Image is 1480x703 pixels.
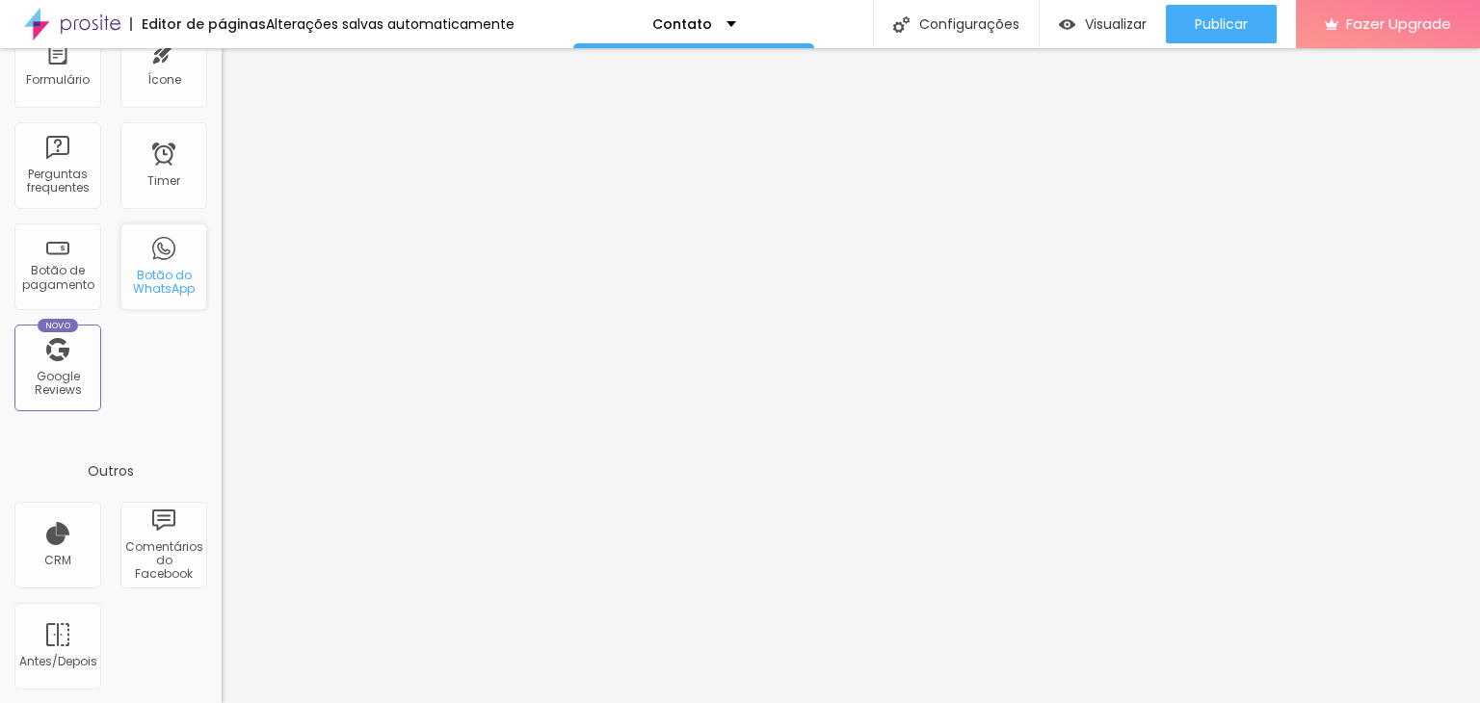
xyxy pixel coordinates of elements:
p: Contato [652,17,712,31]
div: Comentários do Facebook [125,540,201,582]
img: Icone [893,16,910,33]
div: Timer [147,174,180,188]
div: Ícone [147,73,181,87]
div: Botão do WhatsApp [125,269,201,297]
div: Novo [38,319,79,332]
div: Editor de páginas [130,17,266,31]
div: Alterações salvas automaticamente [266,17,515,31]
div: Formulário [26,73,90,87]
div: Antes/Depois [19,655,95,668]
span: Fazer Upgrade [1346,15,1451,32]
div: Botão de pagamento [19,264,95,292]
div: Perguntas frequentes [19,168,95,195]
iframe: Editor [222,48,1480,703]
img: view-1.svg [1059,16,1075,33]
button: Publicar [1166,5,1277,43]
button: Visualizar [1040,5,1166,43]
div: Google Reviews [19,370,95,398]
span: Visualizar [1085,16,1147,32]
div: CRM [44,554,71,567]
span: Publicar [1195,16,1248,32]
